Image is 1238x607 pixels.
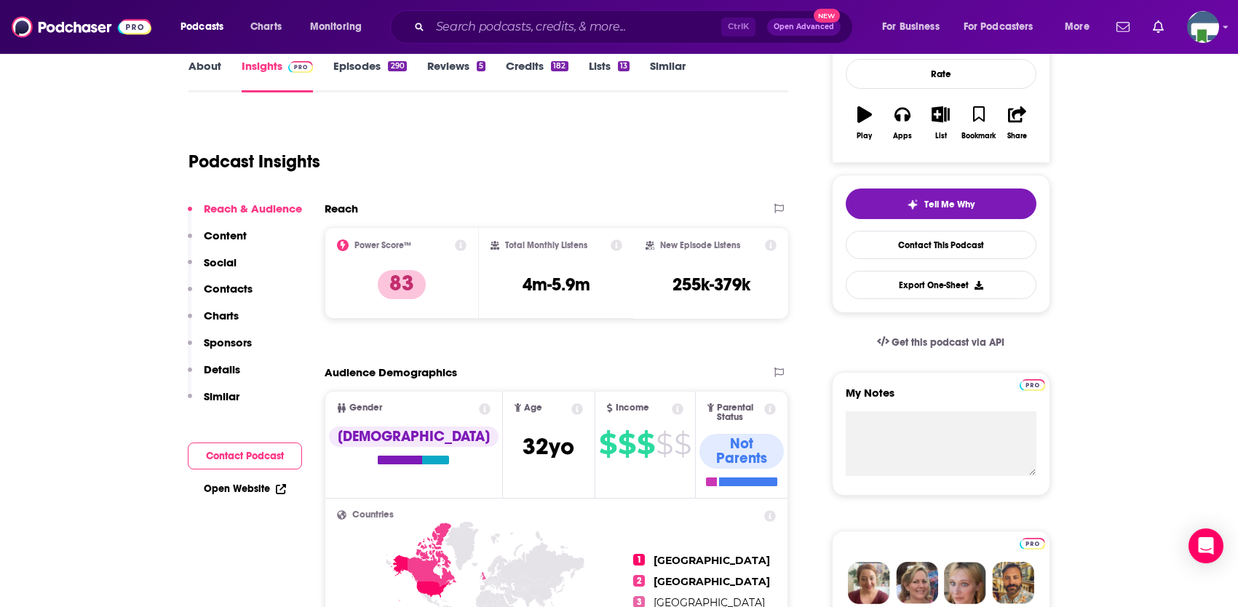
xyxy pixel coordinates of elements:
[814,9,840,23] span: New
[404,10,867,44] div: Search podcasts, credits, & more...
[523,274,590,295] h3: 4m-5.9m
[427,59,485,92] a: Reviews5
[204,389,239,403] p: Similar
[921,97,959,149] button: List
[618,432,635,456] span: $
[250,17,282,37] span: Charts
[524,403,542,413] span: Age
[204,202,302,215] p: Reach & Audience
[865,325,1017,360] a: Get this podcast via API
[872,15,958,39] button: open menu
[660,240,740,250] h2: New Episode Listens
[618,61,630,71] div: 13
[998,97,1036,149] button: Share
[349,403,382,413] span: Gender
[699,434,785,469] div: Not Parents
[1007,132,1027,140] div: Share
[944,562,986,604] img: Jules Profile
[188,443,302,469] button: Contact Podcast
[329,427,499,447] div: [DEMOGRAPHIC_DATA]
[654,554,770,567] span: [GEOGRAPHIC_DATA]
[633,554,645,566] span: 1
[882,17,940,37] span: For Business
[204,336,252,349] p: Sponsors
[188,255,237,282] button: Social
[846,59,1036,89] div: Rate
[1187,11,1219,43] button: Show profile menu
[960,97,998,149] button: Bookmark
[188,282,253,309] button: Contacts
[1055,15,1108,39] button: open menu
[721,17,755,36] span: Ctrl K
[188,202,302,229] button: Reach & Audience
[288,61,314,73] img: Podchaser Pro
[857,132,872,140] div: Play
[884,97,921,149] button: Apps
[964,17,1033,37] span: For Podcasters
[846,271,1036,299] button: Export One-Sheet
[241,15,290,39] a: Charts
[188,336,252,362] button: Sponsors
[633,575,645,587] span: 2
[170,15,242,39] button: open menu
[599,432,616,456] span: $
[1111,15,1135,39] a: Show notifications dropdown
[1020,536,1045,550] a: Pro website
[204,229,247,242] p: Content
[352,510,394,520] span: Countries
[1187,11,1219,43] img: User Profile
[188,309,239,336] button: Charts
[896,562,938,604] img: Barbara Profile
[204,362,240,376] p: Details
[12,13,151,41] img: Podchaser - Follow, Share and Rate Podcasts
[1020,538,1045,550] img: Podchaser Pro
[650,59,686,92] a: Similar
[672,274,750,295] h3: 255k-379k
[388,61,406,71] div: 290
[180,17,223,37] span: Podcasts
[551,61,568,71] div: 182
[505,240,587,250] h2: Total Monthly Listens
[848,562,890,604] img: Sydney Profile
[477,61,485,71] div: 5
[589,59,630,92] a: Lists13
[354,240,411,250] h2: Power Score™
[506,59,568,92] a: Credits182
[300,15,381,39] button: open menu
[767,18,841,36] button: Open AdvancedNew
[674,432,691,456] span: $
[992,562,1034,604] img: Jon Profile
[954,15,1055,39] button: open menu
[188,389,239,416] button: Similar
[893,132,912,140] div: Apps
[204,309,239,322] p: Charts
[892,336,1004,349] span: Get this podcast via API
[907,199,918,210] img: tell me why sparkle
[204,255,237,269] p: Social
[189,59,221,92] a: About
[430,15,721,39] input: Search podcasts, credits, & more...
[378,270,426,299] p: 83
[523,432,574,461] span: 32 yo
[325,202,358,215] h2: Reach
[717,403,762,422] span: Parental Status
[310,17,362,37] span: Monitoring
[1065,17,1090,37] span: More
[242,59,314,92] a: InsightsPodchaser Pro
[935,132,947,140] div: List
[846,97,884,149] button: Play
[188,229,247,255] button: Content
[1187,11,1219,43] span: Logged in as KCMedia
[846,231,1036,259] a: Contact This Podcast
[204,483,286,495] a: Open Website
[846,189,1036,219] button: tell me why sparkleTell Me Why
[637,432,654,456] span: $
[188,362,240,389] button: Details
[204,282,253,295] p: Contacts
[961,132,996,140] div: Bookmark
[325,365,457,379] h2: Audience Demographics
[654,575,770,588] span: [GEOGRAPHIC_DATA]
[1020,379,1045,391] img: Podchaser Pro
[846,386,1036,411] label: My Notes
